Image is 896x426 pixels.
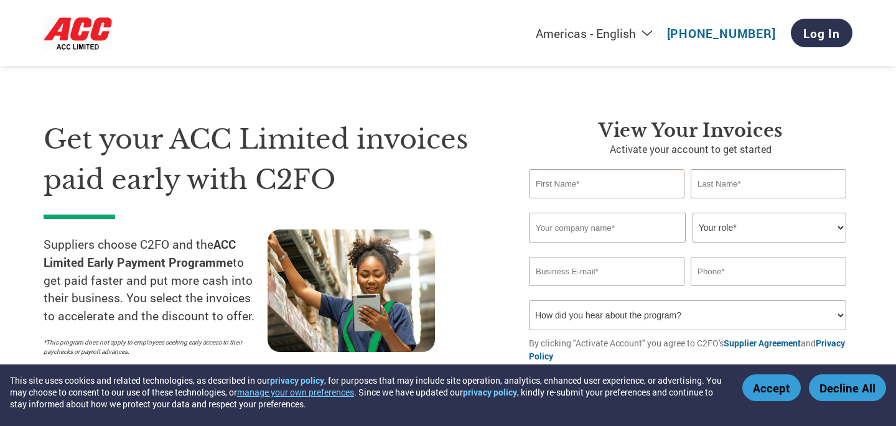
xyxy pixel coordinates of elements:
[693,213,846,243] select: Title/Role
[724,337,801,349] a: Supplier Agreement
[44,236,236,270] strong: ACC Limited Early Payment Programme
[529,287,684,295] div: Inavlid Email Address
[270,374,324,386] a: privacy policy
[529,336,852,363] p: By clicking "Activate Account" you agree to C2FO's and
[691,200,846,208] div: Invalid last name or last name is too long
[10,374,724,410] div: This site uses cookies and related technologies, as described in our , for purposes that may incl...
[691,169,846,198] input: Last Name*
[791,19,852,47] a: Log In
[44,16,112,50] img: ACC Limited
[237,386,354,398] button: manage your own preferences
[742,374,801,401] button: Accept
[691,287,846,295] div: Inavlid Phone Number
[667,25,776,41] a: [PHONE_NUMBER]
[268,229,435,352] img: supply chain worker
[529,337,845,362] a: Privacy Policy
[529,244,846,252] div: Invalid company name or company name is too long
[44,119,492,200] h1: Get your ACC Limited invoices paid early with C2FO
[463,386,517,398] a: privacy policy
[529,142,852,157] p: Activate your account to get started
[809,374,886,401] button: Decline All
[529,200,684,208] div: Invalid first name or first name is too long
[529,213,686,243] input: Your company name*
[44,236,268,325] p: Suppliers choose C2FO and the to get paid faster and put more cash into their business. You selec...
[44,338,255,356] p: *This program does not apply to employees seeking early access to their paychecks or payroll adva...
[529,257,684,286] input: Invalid Email format
[529,169,684,198] input: First Name*
[529,119,852,142] h3: View your invoices
[691,257,846,286] input: Phone*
